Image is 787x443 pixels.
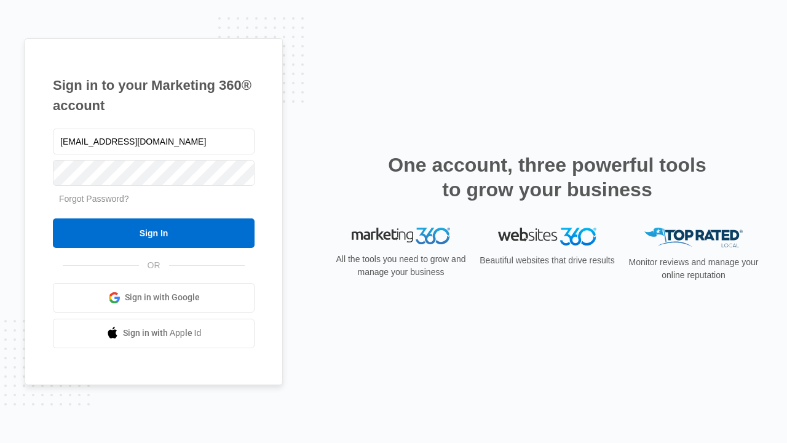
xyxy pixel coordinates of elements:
[139,259,169,272] span: OR
[478,254,616,267] p: Beautiful websites that drive results
[123,327,202,340] span: Sign in with Apple Id
[125,291,200,304] span: Sign in with Google
[625,256,762,282] p: Monitor reviews and manage your online reputation
[644,228,743,248] img: Top Rated Local
[498,228,596,245] img: Websites 360
[352,228,450,245] img: Marketing 360
[53,75,255,116] h1: Sign in to your Marketing 360® account
[53,129,255,154] input: Email
[53,283,255,313] a: Sign in with Google
[332,253,470,279] p: All the tools you need to grow and manage your business
[384,153,710,202] h2: One account, three powerful tools to grow your business
[53,218,255,248] input: Sign In
[53,319,255,348] a: Sign in with Apple Id
[59,194,129,204] a: Forgot Password?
